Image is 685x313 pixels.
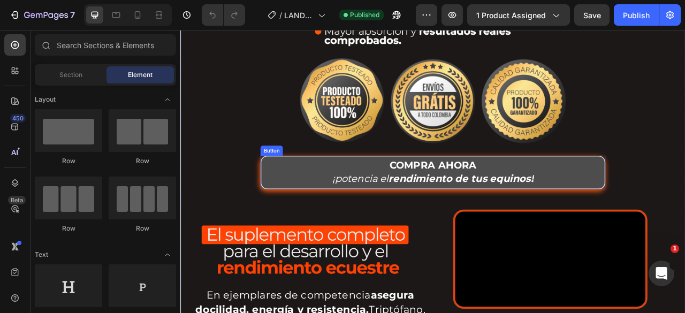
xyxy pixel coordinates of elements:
span: Text [35,250,48,259]
p: 7 [70,9,75,21]
div: Row [109,224,176,233]
iframe: Design area [180,30,685,313]
strong: rendimiento de tus equinos! [265,181,450,196]
div: Undo/Redo [202,4,245,26]
span: Toggle open [159,246,176,263]
div: Publish [623,10,650,21]
button: <p><span style="font-size:23px;"><strong>COMPRA AHORA&nbsp;</strong></span><br><span style="font-... [102,160,541,203]
i: ¡potencia el [193,181,450,196]
span: / [279,10,282,21]
input: Search Sections & Elements [35,34,176,56]
span: Element [128,70,153,80]
button: Publish [614,4,659,26]
button: 1 product assigned [467,4,570,26]
div: Row [35,224,102,233]
div: Button [104,149,128,158]
span: Layout [35,95,56,104]
span: Toggle open [159,91,176,108]
div: Row [35,156,102,166]
button: 7 [4,4,80,26]
div: Beta [8,196,26,204]
div: 450 [10,114,26,123]
button: Save [574,4,610,26]
span: 1 product assigned [476,10,546,21]
iframe: Intercom live chat [649,261,674,286]
span: Section [59,70,82,80]
span: Published [350,10,379,20]
span: 1 [671,245,679,253]
img: gempages_516991179028431947-ad4aec9e-b039-4f9c-a951-b809afb6cddd.png [27,249,290,310]
span: LANDING POTROS Y EQUINOS [284,10,314,21]
strong: COMPRA AHORA [266,164,377,179]
span: Save [583,11,601,20]
div: Row [109,156,176,166]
